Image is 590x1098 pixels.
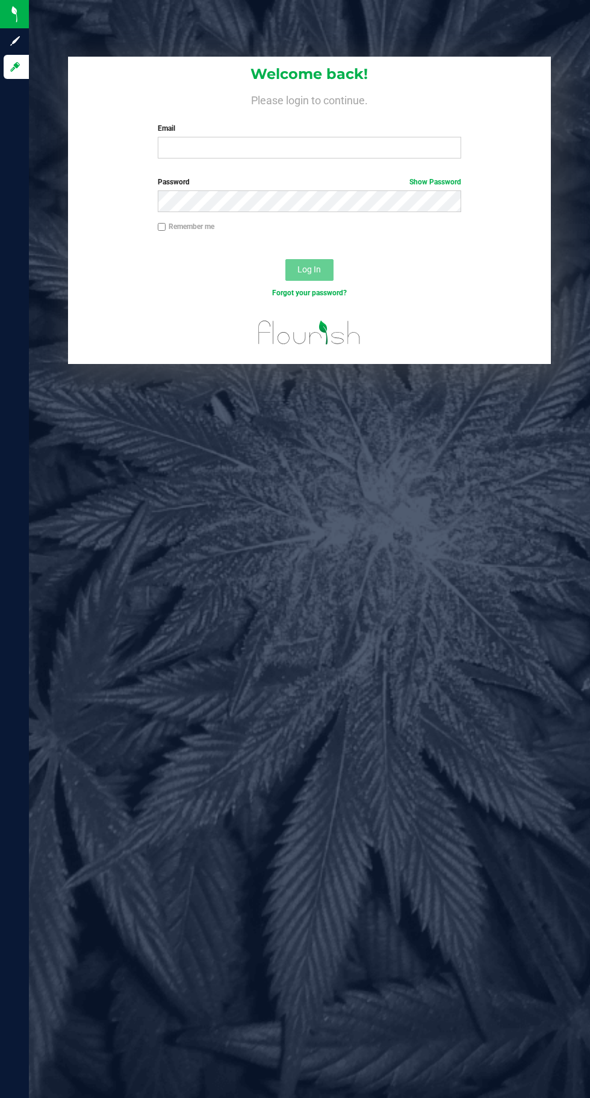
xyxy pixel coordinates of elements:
span: Password [158,178,190,186]
a: Show Password [409,178,461,186]
label: Remember me [158,221,214,232]
label: Email [158,123,461,134]
h1: Welcome back! [68,66,551,82]
img: flourish_logo.svg [249,311,370,354]
span: Log In [297,265,321,274]
input: Remember me [158,223,166,231]
h4: Please login to continue. [68,92,551,106]
button: Log In [285,259,334,281]
a: Forgot your password? [272,289,347,297]
inline-svg: Log in [9,61,21,73]
inline-svg: Sign up [9,35,21,47]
